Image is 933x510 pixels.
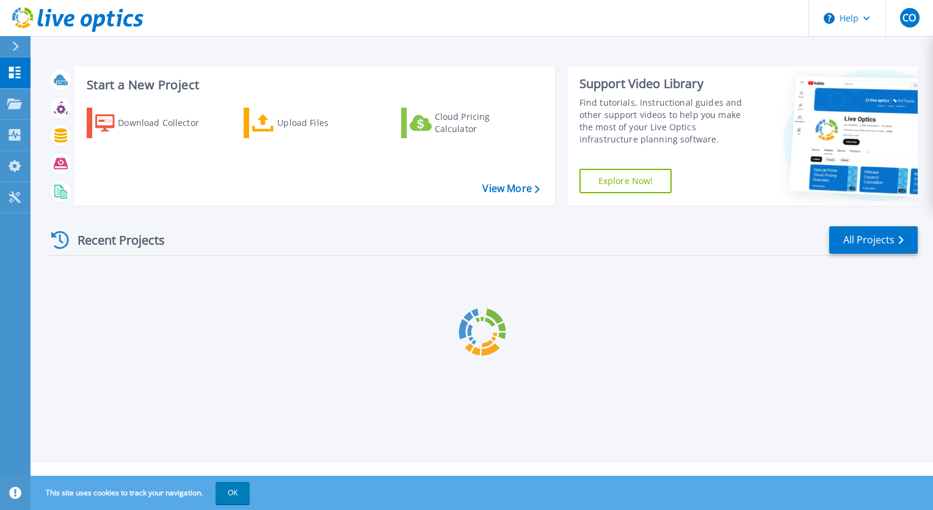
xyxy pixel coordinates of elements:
[579,97,755,146] div: Find tutorials, instructional guides and other support videos to help you make the most of your L...
[829,226,918,254] a: All Projects
[435,111,532,135] div: Cloud Pricing Calculator
[277,111,375,135] div: Upload Files
[244,108,380,138] a: Upload Files
[47,225,181,255] div: Recent Projects
[482,183,539,194] a: View More
[118,111,216,135] div: Download Collector
[579,169,672,193] a: Explore Now!
[401,108,537,138] a: Cloud Pricing Calculator
[216,482,250,504] button: OK
[902,13,916,23] span: CO
[87,108,223,138] a: Download Collector
[34,482,250,504] span: This site uses cookies to track your navigation.
[579,76,755,92] div: Support Video Library
[87,78,539,92] h3: Start a New Project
